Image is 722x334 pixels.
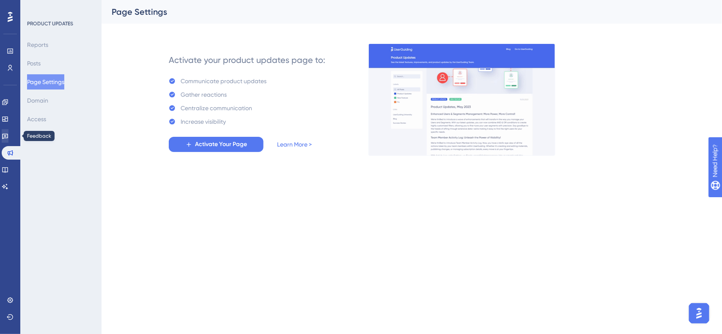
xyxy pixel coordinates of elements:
a: Learn More > [277,139,312,149]
div: Communicate product updates [181,76,266,86]
div: Page Settings [112,6,691,18]
button: Activate Your Page [169,137,264,152]
div: Gather reactions [181,90,227,100]
div: Increase visibility [181,117,226,127]
button: Domain [27,93,48,108]
iframe: UserGuiding AI Assistant Launcher [686,301,712,326]
button: Reports [27,37,48,52]
div: PRODUCT UPDATES [27,20,73,27]
span: Activate Your Page [195,139,247,149]
button: Access [27,111,46,127]
div: Centralize communication [181,103,252,113]
div: Activate your product updates page to: [169,54,325,66]
button: Page Settings [27,74,64,90]
span: Need Help? [20,2,53,12]
img: 253145e29d1258e126a18a92d52e03bb.gif [368,43,555,156]
button: Posts [27,56,41,71]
